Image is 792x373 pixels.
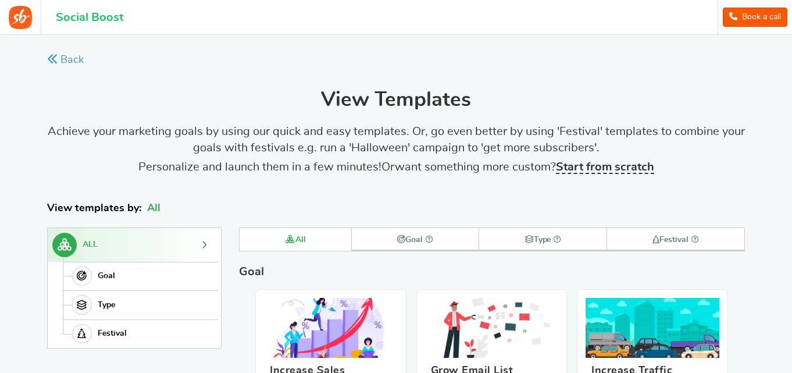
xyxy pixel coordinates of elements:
strong: Festival [652,236,699,244]
a: ALL [48,228,215,262]
p: Personalize and launch them in a few minutes! want something more custom? [47,159,745,175]
strong: View templates by: [47,203,141,214]
li: All [147,201,160,216]
a: Goal [63,262,215,291]
span: Festival [98,329,127,339]
a: Start from scratch [556,161,654,174]
span: Or [381,161,395,173]
span: ALL [83,240,98,250]
span: Goal [98,271,115,281]
img: Increase Sales [264,298,398,358]
img: Social Boost [9,6,32,29]
a: Festival [63,319,215,349]
p: Achieve your marketing goals by using our quick and easy templates. Or, go even better by using '... [47,123,745,156]
a: Book a call [723,8,787,27]
img: Grow Email List [425,298,559,358]
span: Goal [239,266,264,278]
strong: Type [525,236,562,244]
strong: Start from scratch [556,161,654,173]
strong: All [285,236,306,244]
span: Type [98,300,115,310]
strong: Goal [397,236,433,244]
a: Back [47,53,84,68]
img: Increase Traffic [586,298,719,358]
a: Type [63,290,215,319]
h2: View Templates [47,89,745,112]
h1: Social Boost [56,11,123,24]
